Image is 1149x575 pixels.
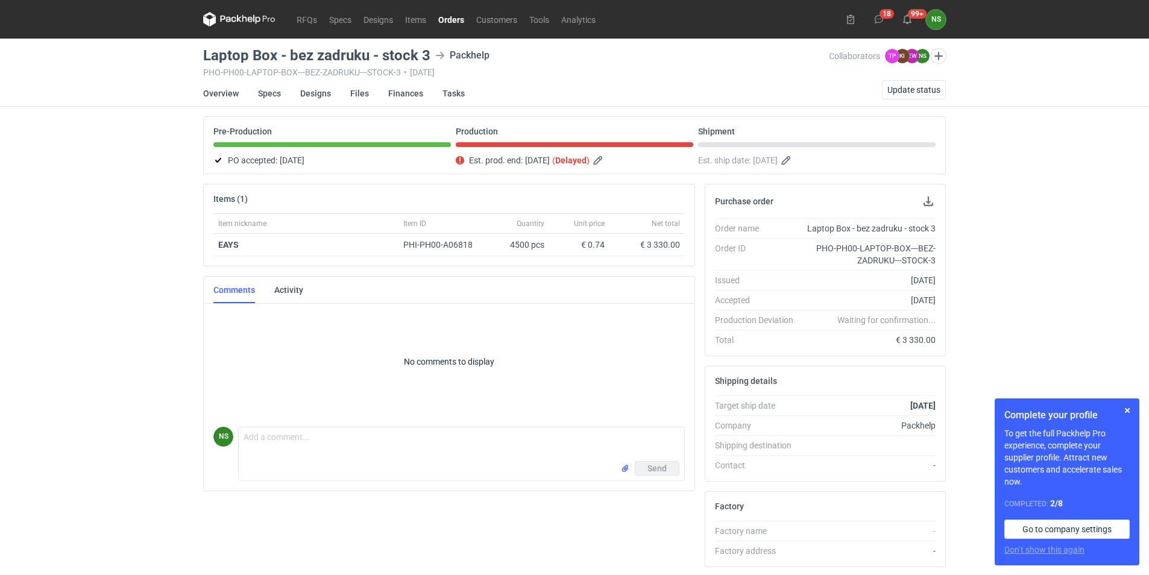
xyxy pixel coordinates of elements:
div: Natalia Stępak [926,10,946,30]
a: Activity [274,277,303,303]
a: Orders [432,12,470,27]
svg: Packhelp Pro [203,12,275,27]
div: PHO-PH00-LAPTOP-BOX---BEZ-ZADRUKU---STOCK-3 [DATE] [203,68,829,77]
h3: Laptop Box - bez zadruku - stock 3 [203,48,430,63]
strong: EAYS [218,240,239,250]
button: Edit estimated shipping date [780,153,795,168]
div: Contact [715,459,803,471]
span: [DATE] [753,153,778,168]
strong: Delayed [555,156,587,165]
div: [DATE] [803,274,936,286]
div: 4500 pcs [489,234,549,256]
button: 99+ [898,10,917,29]
p: Production [456,127,498,136]
figcaption: NS [915,49,930,63]
a: Designs [300,80,331,107]
div: Target ship date [715,400,803,412]
div: Total [715,334,803,346]
em: ) [587,156,590,165]
div: Est. prod. end: [456,153,693,168]
span: Update status [887,86,940,94]
div: Company [715,419,803,432]
button: Update status [882,80,946,99]
div: € 3 330.00 [614,239,680,251]
button: NS [926,10,946,30]
em: ( [552,156,555,165]
h2: Shipping details [715,376,777,386]
a: Finances [388,80,423,107]
span: • [404,68,407,77]
div: Factory name [715,525,803,537]
a: Specs [323,12,357,27]
div: Accepted [715,294,803,306]
a: Tools [523,12,555,27]
div: - [803,525,936,537]
span: Item nickname [218,219,266,228]
div: Est. ship date: [698,153,936,168]
strong: [DATE] [910,401,936,410]
a: Specs [258,80,281,107]
span: Collaborators [829,51,880,61]
p: To get the full Packhelp Pro experience, complete your supplier profile. Attract new customers an... [1004,427,1130,488]
h1: Complete your profile [1004,408,1130,423]
div: Shipping destination [715,439,803,451]
a: Tasks [442,80,465,107]
a: Designs [357,12,399,27]
a: Customers [470,12,523,27]
a: RFQs [291,12,323,27]
p: Pre-Production [213,127,272,136]
p: Shipment [698,127,735,136]
em: Waiting for confirmation... [837,314,936,326]
span: Net total [652,219,680,228]
div: [DATE] [803,294,936,306]
span: [DATE] [280,153,304,168]
a: Files [350,80,369,107]
figcaption: NS [213,427,233,447]
span: Quantity [517,219,544,228]
div: Laptop Box - bez zadruku - stock 3 [803,222,936,234]
div: PHI-PH00-A06818 [403,239,484,251]
button: Send [635,461,679,476]
button: Download PO [921,194,936,209]
span: Item ID [403,219,426,228]
div: Factory address [715,545,803,557]
div: - [803,545,936,557]
figcaption: EW [905,49,919,63]
div: Natalia Stępak [213,427,233,447]
a: Comments [213,277,255,303]
div: PO accepted: [213,153,451,168]
a: Overview [203,80,239,107]
div: PHO-PH00-LAPTOP-BOX---BEZ-ZADRUKU---STOCK-3 [803,242,936,266]
span: Send [647,464,667,473]
button: 18 [869,10,889,29]
button: Edit collaborators [931,48,946,64]
span: [DATE] [525,153,550,168]
button: Skip for now [1120,403,1135,418]
div: Packhelp [803,419,936,432]
div: Production Deviation [715,314,803,326]
div: Order ID [715,242,803,266]
h2: Items (1) [213,194,248,204]
h2: Factory [715,501,744,511]
p: No comments to display [213,301,685,422]
button: Don’t show this again [1004,544,1084,556]
div: Completed: [1004,497,1130,510]
span: Unit price [574,219,605,228]
div: Packhelp [435,48,490,63]
div: - [803,459,936,471]
div: € 0.74 [554,239,605,251]
a: Items [399,12,432,27]
div: Issued [715,274,803,286]
h2: Purchase order [715,196,773,206]
div: € 3 330.00 [803,334,936,346]
button: Edit estimated production end date [592,153,606,168]
a: Analytics [555,12,602,27]
a: Go to company settings [1004,520,1130,539]
figcaption: KI [895,49,910,63]
strong: 2 / 8 [1050,498,1063,508]
figcaption: TP [885,49,899,63]
div: Order name [715,222,803,234]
